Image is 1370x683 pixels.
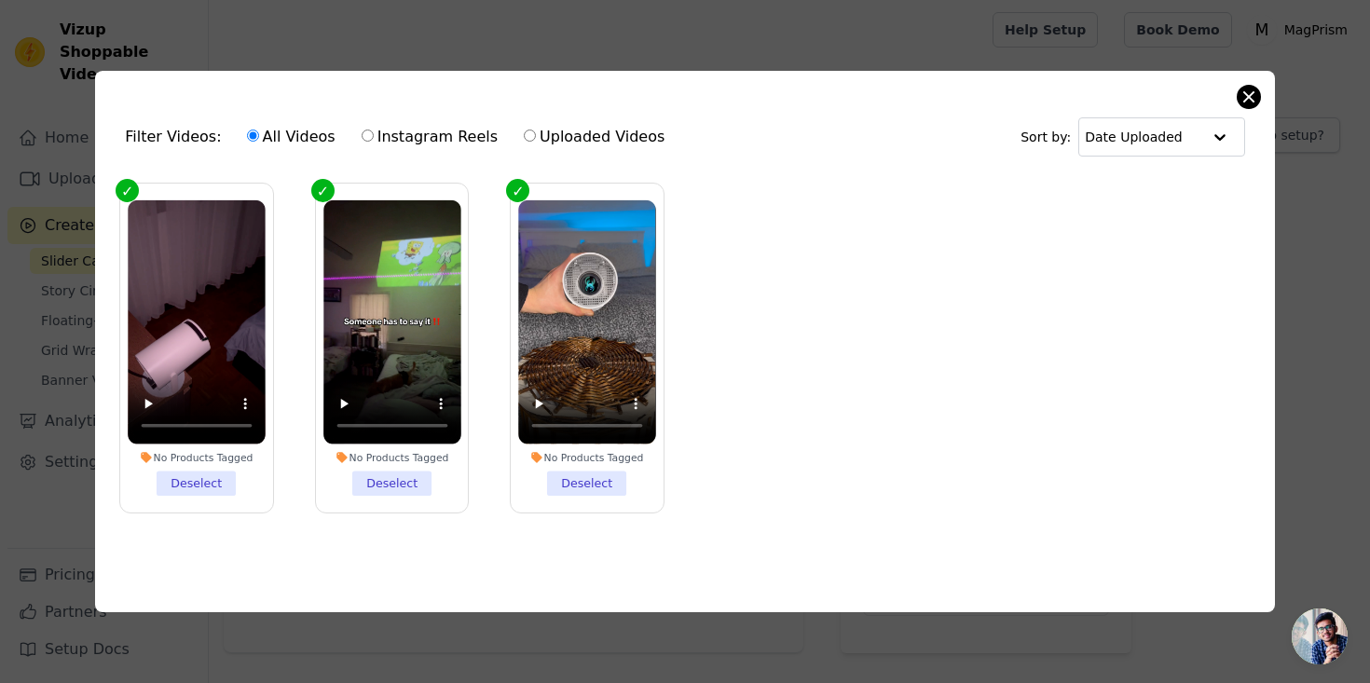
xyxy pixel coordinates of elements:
[1021,117,1245,157] div: Sort by:
[246,125,336,149] label: All Videos
[125,116,675,158] div: Filter Videos:
[128,451,265,464] div: No Products Tagged
[1292,608,1348,664] div: Open chat
[1238,86,1260,108] button: Close modal
[523,125,665,149] label: Uploaded Videos
[323,451,460,464] div: No Products Tagged
[519,451,656,464] div: No Products Tagged
[361,125,499,149] label: Instagram Reels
